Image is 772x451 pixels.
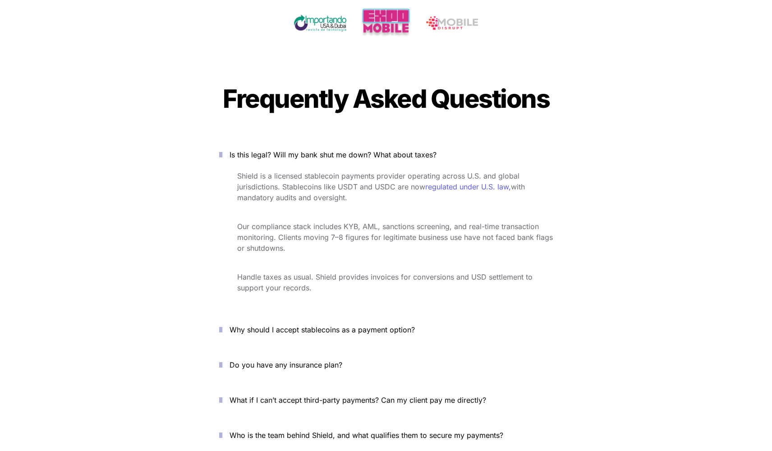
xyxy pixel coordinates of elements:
[230,431,503,440] span: Who is the team behind Shield, and what qualifies them to secure my payments?
[230,396,486,405] span: What if I can’t accept third-party payments? Can my client pay me directly?
[425,182,511,191] a: regulated under U.S. law,
[223,83,549,114] span: Frequently Asked Questions
[237,272,535,292] span: Handle taxes as usual. Shield provides invoices for conversions and USD settlement to support you...
[230,150,437,159] span: Is this legal? Will my bank shut me down? What about taxes?
[230,325,415,334] span: Why should I accept stablecoins as a payment option?
[206,169,566,308] div: Is this legal? Will my bank shut me down? What about taxes?
[206,351,566,379] button: Do you have any insurance plan?
[206,421,566,449] button: Who is the team behind Shield, and what qualifies them to secure my payments?
[237,182,527,202] span: with mandatory audits and oversight.
[237,222,555,253] span: Our compliance stack includes KYB, AML, sanctions screening, and real-time transaction monitoring...
[206,316,566,344] button: Why should I accept stablecoins as a payment option?
[237,171,522,191] span: Shield is a licensed stablecoin payments provider operating across U.S. and global jurisdictions....
[230,360,342,369] span: Do you have any insurance plan?
[206,386,566,414] button: What if I can’t accept third-party payments? Can my client pay me directly?
[206,141,566,169] button: Is this legal? Will my bank shut me down? What about taxes?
